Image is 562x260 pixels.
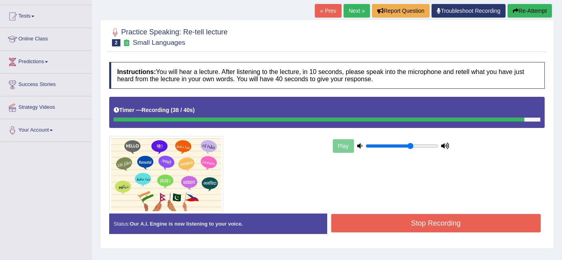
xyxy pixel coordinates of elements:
button: Stop Recording [331,214,541,232]
button: Report Question [372,4,430,18]
b: Instructions: [117,68,156,75]
b: Recording [142,107,169,113]
b: 38 / 40s [173,107,193,113]
div: Status: [109,214,327,234]
a: Next » [344,4,370,18]
h2: Practice Speaking: Re-tell lecture [109,26,228,46]
a: Strategy Videos [0,96,92,116]
span: 2 [112,39,120,46]
b: ( [171,107,173,113]
a: Troubleshoot Recording [432,4,506,18]
a: Predictions [0,51,92,71]
small: Small Languages [133,39,185,46]
a: Online Class [0,28,92,48]
a: Tests [0,5,92,25]
h5: Timer — [114,107,195,113]
b: ) [193,107,195,113]
button: Re-Attempt [508,4,552,18]
a: « Prev [315,4,341,18]
h4: You will hear a lecture. After listening to the lecture, in 10 seconds, please speak into the mic... [109,62,545,89]
a: Your Account [0,119,92,139]
strong: Our A.I. Engine is now listening to your voice. [130,221,243,227]
a: Success Stories [0,74,92,94]
small: Exam occurring question [122,39,131,47]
